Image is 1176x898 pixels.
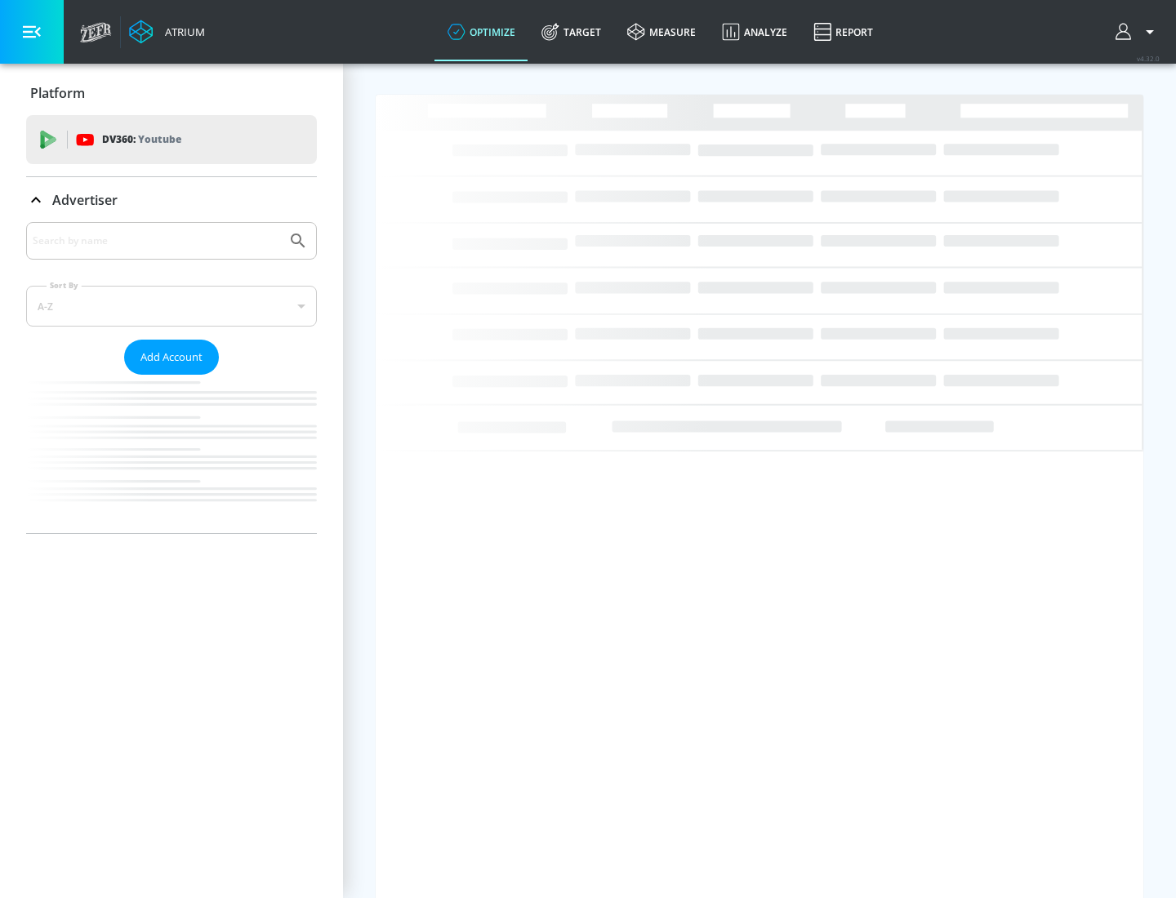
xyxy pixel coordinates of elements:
[140,348,203,367] span: Add Account
[138,131,181,148] p: Youtube
[26,70,317,116] div: Platform
[26,222,317,533] div: Advertiser
[129,20,205,44] a: Atrium
[528,2,614,61] a: Target
[434,2,528,61] a: optimize
[33,230,280,251] input: Search by name
[709,2,800,61] a: Analyze
[124,340,219,375] button: Add Account
[26,115,317,164] div: DV360: Youtube
[26,177,317,223] div: Advertiser
[47,280,82,291] label: Sort By
[1137,54,1160,63] span: v 4.32.0
[26,286,317,327] div: A-Z
[52,191,118,209] p: Advertiser
[614,2,709,61] a: measure
[30,84,85,102] p: Platform
[26,375,317,533] nav: list of Advertiser
[158,24,205,39] div: Atrium
[102,131,181,149] p: DV360:
[800,2,886,61] a: Report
